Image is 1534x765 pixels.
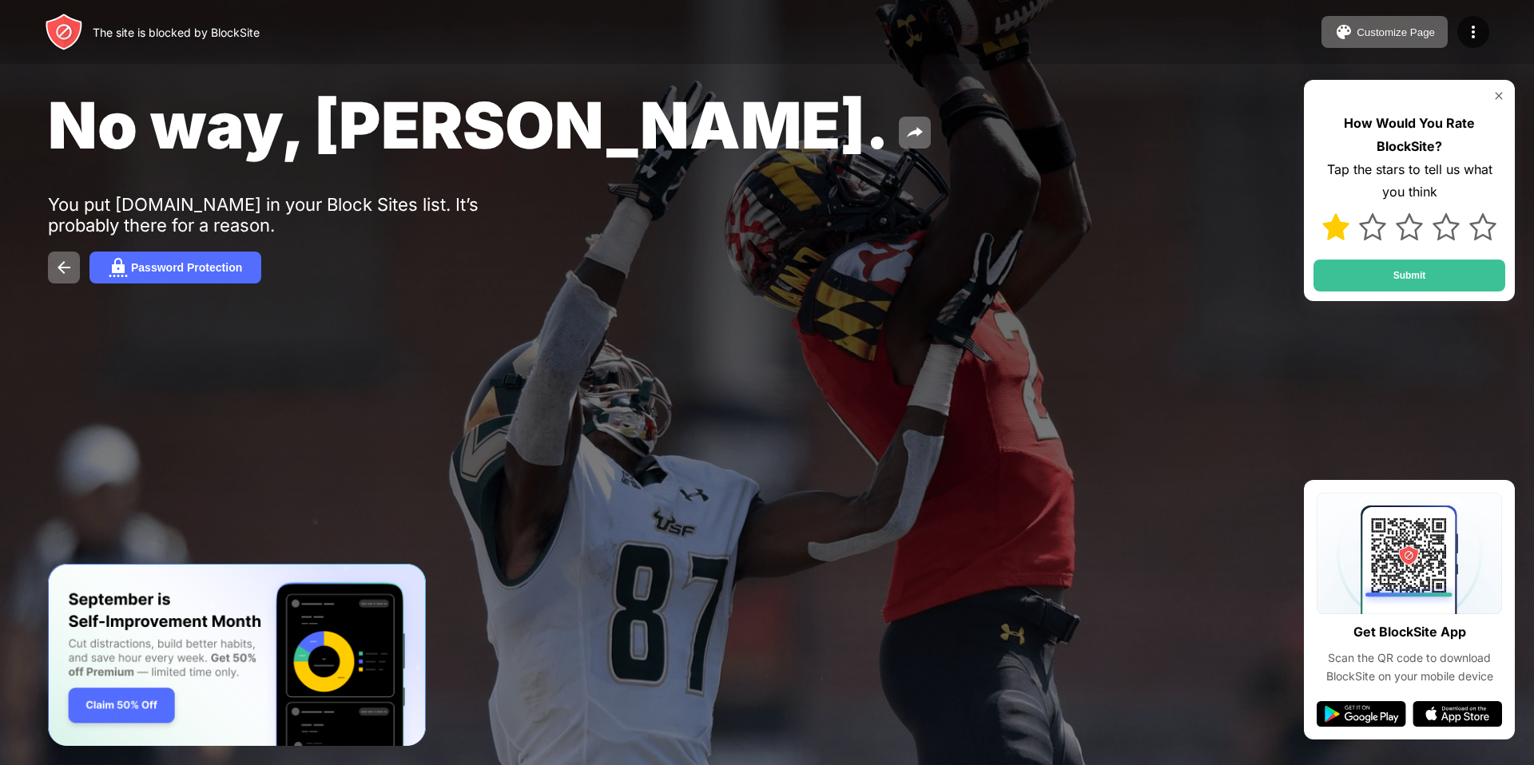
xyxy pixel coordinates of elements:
[1334,22,1353,42] img: pallet.svg
[1433,213,1460,240] img: star.svg
[93,26,260,39] div: The site is blocked by BlockSite
[1322,213,1349,240] img: star-full.svg
[1469,213,1496,240] img: star.svg
[1359,213,1386,240] img: star.svg
[54,258,74,277] img: back.svg
[89,252,261,283] button: Password Protection
[1413,701,1502,727] img: app-store.svg
[1317,701,1406,727] img: google-play.svg
[131,261,242,274] div: Password Protection
[1357,26,1435,38] div: Customize Page
[1317,493,1502,614] img: qrcode.svg
[1396,213,1423,240] img: star.svg
[48,86,889,164] span: No way, [PERSON_NAME].
[109,258,128,277] img: password.svg
[1464,22,1483,42] img: menu-icon.svg
[1321,16,1448,48] button: Customize Page
[1353,620,1466,644] div: Get BlockSite App
[1492,89,1505,102] img: rate-us-close.svg
[45,13,83,51] img: header-logo.svg
[1313,158,1505,204] div: Tap the stars to tell us what you think
[48,564,426,747] iframe: Banner
[905,123,924,142] img: share.svg
[1313,112,1505,158] div: How Would You Rate BlockSite?
[1313,260,1505,291] button: Submit
[1317,649,1502,685] div: Scan the QR code to download BlockSite on your mobile device
[48,194,542,236] div: You put [DOMAIN_NAME] in your Block Sites list. It’s probably there for a reason.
